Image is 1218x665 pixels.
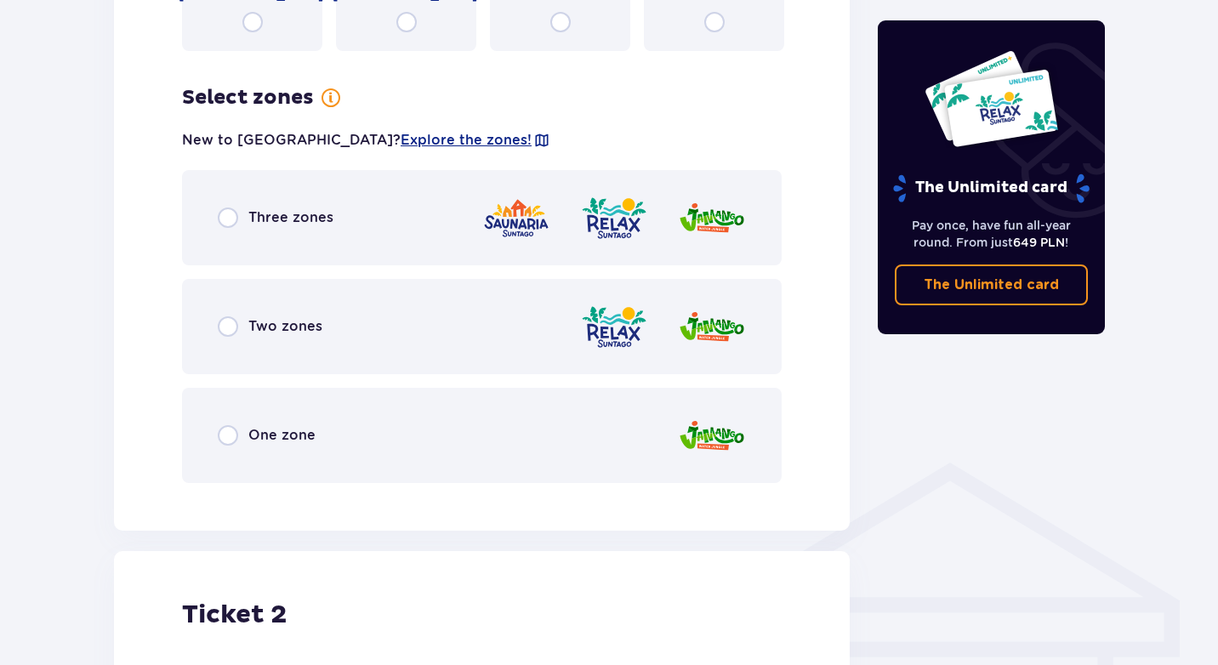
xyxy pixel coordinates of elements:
img: Jamango [678,303,746,351]
img: Two entry cards to Suntago with the word 'UNLIMITED RELAX', featuring a white background with tro... [924,49,1059,148]
span: 649 PLN [1013,236,1065,249]
img: Saunaria [482,194,550,242]
span: One zone [248,426,316,445]
img: Relax [580,194,648,242]
p: The Unlimited card [891,173,1091,203]
img: Jamango [678,194,746,242]
img: Jamango [678,412,746,460]
p: The Unlimited card [924,276,1059,294]
span: Two zones [248,317,322,336]
span: Three zones [248,208,333,227]
img: Relax [580,303,648,351]
p: Pay once, have fun all-year round. From just ! [895,217,1089,251]
h2: Ticket 2 [182,599,287,631]
a: The Unlimited card [895,264,1089,305]
a: Explore the zones! [401,131,532,150]
p: New to [GEOGRAPHIC_DATA]? [182,131,550,150]
h3: Select zones [182,85,314,111]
